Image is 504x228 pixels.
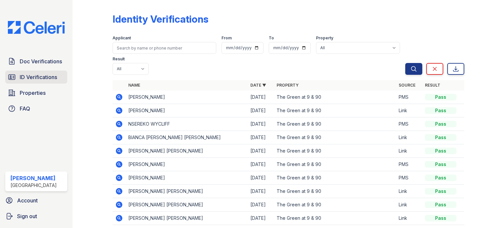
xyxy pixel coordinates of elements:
a: Result [425,83,440,88]
td: [PERSON_NAME] [PERSON_NAME] [126,198,248,212]
span: Sign out [17,212,37,220]
a: Doc Verifications [5,55,67,68]
td: [PERSON_NAME] [PERSON_NAME] [126,185,248,198]
a: Property [277,83,299,88]
td: Link [396,185,422,198]
a: Source [399,83,415,88]
div: Pass [425,215,456,221]
td: [DATE] [248,212,274,225]
td: The Green at 9 & 90 [274,185,396,198]
span: Properties [20,89,46,97]
span: ID Verifications [20,73,57,81]
td: BIANCA [PERSON_NAME] [PERSON_NAME] [126,131,248,144]
td: Link [396,104,422,117]
td: The Green at 9 & 90 [274,198,396,212]
div: Identity Verifications [113,13,208,25]
img: CE_Logo_Blue-a8612792a0a2168367f1c8372b55b34899dd931a85d93a1a3d3e32e68fde9ad4.png [3,21,70,34]
label: Applicant [113,35,131,41]
input: Search by name or phone number [113,42,216,54]
td: The Green at 9 & 90 [274,158,396,171]
div: Pass [425,201,456,208]
a: Name [128,83,140,88]
td: [PERSON_NAME] [126,171,248,185]
td: The Green at 9 & 90 [274,104,396,117]
div: Pass [425,161,456,168]
div: Pass [425,107,456,114]
td: PMS [396,91,422,104]
label: Property [316,35,333,41]
div: Pass [425,94,456,100]
label: Result [113,56,125,62]
td: [DATE] [248,158,274,171]
span: FAQ [20,105,30,113]
td: [DATE] [248,91,274,104]
div: [GEOGRAPHIC_DATA] [10,182,57,189]
td: PMS [396,158,422,171]
td: PMS [396,171,422,185]
td: Link [396,144,422,158]
a: FAQ [5,102,67,115]
td: Link [396,131,422,144]
div: [PERSON_NAME] [10,174,57,182]
div: Pass [425,148,456,154]
td: Link [396,198,422,212]
td: [DATE] [248,185,274,198]
label: From [221,35,232,41]
div: Pass [425,175,456,181]
td: [DATE] [248,104,274,117]
td: PMS [396,117,422,131]
td: [PERSON_NAME] [PERSON_NAME] [126,212,248,225]
td: The Green at 9 & 90 [274,171,396,185]
td: [DATE] [248,198,274,212]
a: Sign out [3,210,70,223]
td: [PERSON_NAME] [PERSON_NAME] [126,144,248,158]
td: [PERSON_NAME] [126,104,248,117]
td: The Green at 9 & 90 [274,91,396,104]
td: [PERSON_NAME] [126,91,248,104]
td: [PERSON_NAME] [126,158,248,171]
a: ID Verifications [5,71,67,84]
td: [DATE] [248,117,274,131]
a: Account [3,194,70,207]
label: To [269,35,274,41]
div: Pass [425,121,456,127]
td: [DATE] [248,131,274,144]
div: Pass [425,188,456,195]
td: NSEREKO WYCLIFF [126,117,248,131]
a: Date ▼ [250,83,266,88]
td: The Green at 9 & 90 [274,131,396,144]
span: Doc Verifications [20,57,62,65]
td: The Green at 9 & 90 [274,212,396,225]
td: The Green at 9 & 90 [274,117,396,131]
span: Account [17,197,38,204]
div: Pass [425,134,456,141]
a: Properties [5,86,67,99]
td: The Green at 9 & 90 [274,144,396,158]
td: Link [396,212,422,225]
td: [DATE] [248,144,274,158]
td: [DATE] [248,171,274,185]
